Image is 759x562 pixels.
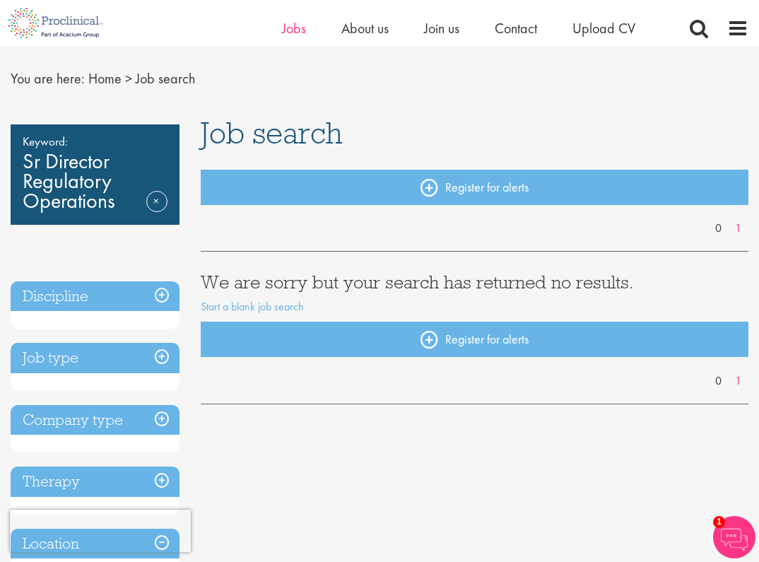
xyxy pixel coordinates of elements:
img: Chatbot [713,516,755,558]
div: Sr Director Regulatory Operations [11,124,180,225]
a: Register for alerts [201,322,749,357]
span: Keyword: [23,131,167,151]
a: Jobs [282,19,306,37]
span: Job search [136,69,195,88]
a: 0 [708,373,729,390]
h3: Discipline [11,281,180,312]
a: breadcrumb link [88,69,122,88]
span: You are here: [11,69,85,88]
a: Contact [495,19,537,37]
h3: Job type [11,343,180,373]
a: Remove [146,191,167,232]
span: 1 [713,516,725,528]
a: 0 [708,221,729,237]
h3: Therapy [11,467,180,497]
span: Job search [201,114,343,152]
h3: Company type [11,405,180,435]
a: Join us [424,19,459,37]
a: About us [341,19,389,37]
a: Start a blank job search [201,299,304,314]
a: 1 [728,221,748,237]
iframe: reCAPTCHA [10,510,191,552]
a: Register for alerts [201,170,749,205]
a: Upload CV [572,19,635,37]
span: > [125,69,132,88]
h3: We are sorry but your search has returned no results. [201,273,749,291]
a: 1 [728,373,748,390]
